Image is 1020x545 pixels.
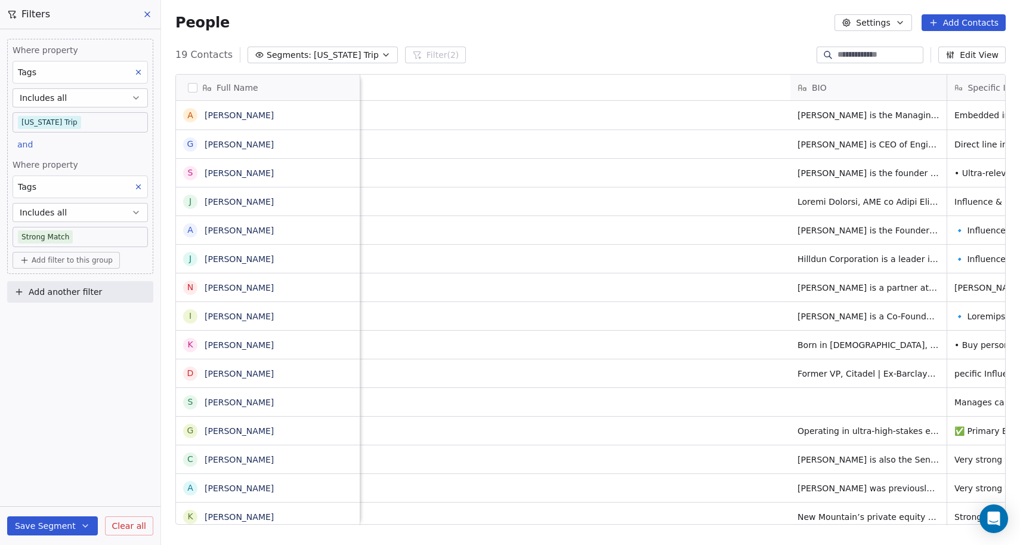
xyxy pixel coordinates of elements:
div: I [189,310,191,322]
div: K [187,510,193,523]
div: grid [176,101,360,525]
div: S [188,396,193,408]
a: [PERSON_NAME] [205,484,274,493]
div: G [187,138,194,150]
a: [PERSON_NAME] [205,110,274,120]
span: [PERSON_NAME] is also the Senior Partner at Interplay, a start-up ecosystem that includes an Incu... [798,454,939,466]
span: Born in [DEMOGRAPHIC_DATA], but grew up in central [US_STATE]. I did a CS degree at MIT and went ... [798,339,939,351]
span: Loremi Dolorsi, AME co Adipi Elitseddo Eiusmod te inc Utl Etdolo Magna al Enimadmin. Ven Quisn ex... [798,196,939,208]
div: K [187,338,193,351]
a: [PERSON_NAME] [205,197,274,207]
div: G [187,424,194,437]
a: [PERSON_NAME] [205,426,274,436]
div: D [187,367,194,380]
div: S [188,167,193,179]
span: BIO [812,82,827,94]
div: N [187,281,193,294]
a: [PERSON_NAME] [205,226,274,235]
span: [PERSON_NAME] is CEO of Engineers Gate LP, a top-tier quantitative hedge fund focused on algorith... [798,138,939,150]
div: Full Name [176,75,360,100]
span: New Mountain’s private equity strategy seeks to acquire the highest quality leaders in carefully ... [798,511,939,523]
span: [PERSON_NAME] is a Co-Founder and Managing Partner at [GEOGRAPHIC_DATA]. As a member of [PERSON_N... [798,310,939,322]
span: Full Name [217,82,258,94]
span: [US_STATE] Trip [314,49,379,61]
div: Open Intercom Messenger [979,504,1008,533]
a: [PERSON_NAME] [205,369,274,378]
a: [PERSON_NAME] [205,340,274,350]
span: Former VP, Citadel | Ex-Barclays, [PERSON_NAME] [PERSON_NAME], Citi [798,368,939,380]
a: [PERSON_NAME] [205,455,274,464]
button: Edit View [938,47,1006,63]
span: [PERSON_NAME] is a partner at Foundry Capital, a [US_STATE]-based private equity firm. In additio... [798,282,939,294]
a: [PERSON_NAME] [205,398,274,407]
span: People [175,14,230,32]
span: Operating in ultra-high-stakes environments [798,425,939,437]
a: [PERSON_NAME] [205,140,274,149]
span: 19 Contacts [175,48,233,62]
span: [PERSON_NAME] is the Managing Partner of Delta Global Management, a hedge fund he launched in [DA... [798,109,939,121]
div: C [187,453,193,466]
a: [PERSON_NAME] [205,283,274,292]
a: [PERSON_NAME] [205,512,274,522]
span: Segments: [267,49,311,61]
button: Settings [834,14,911,31]
div: A [187,109,193,122]
a: [PERSON_NAME] [205,168,274,178]
div: BIO [790,75,947,100]
span: [PERSON_NAME] was previously a senior member of the investment teams at Tyrian Investments (seede... [798,482,939,494]
span: [PERSON_NAME] is the Founder of Novidam Capital Partners. Prior to Novidam, [PERSON_NAME] was the... [798,224,939,236]
a: [PERSON_NAME] [205,312,274,321]
span: Hilldun Corporation is a leader in private credit, specializing in factoring and financing for lu... [798,253,939,265]
div: A [187,224,193,236]
div: J [189,253,191,265]
button: Filter(2) [405,47,466,63]
a: [PERSON_NAME] [205,254,274,264]
span: [PERSON_NAME] is the founder and CEO of Czar Capital, a global private equity and venture capital... [798,167,939,179]
div: J [189,195,191,208]
div: A [187,482,193,494]
button: Add Contacts [922,14,1006,31]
